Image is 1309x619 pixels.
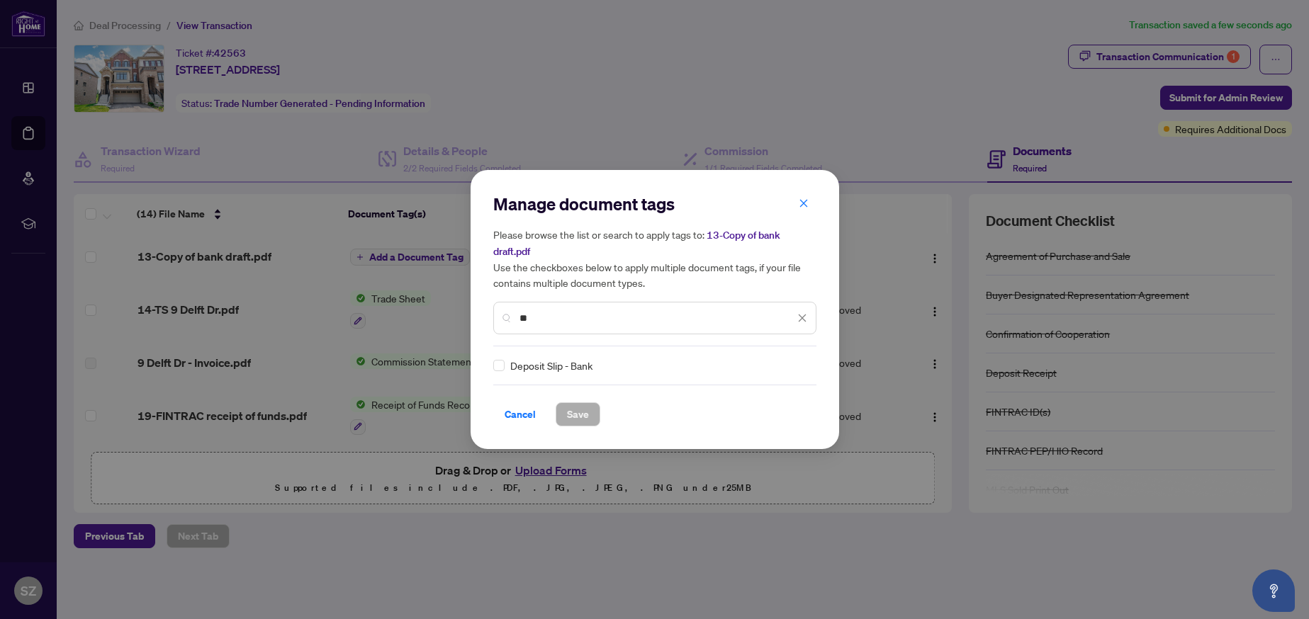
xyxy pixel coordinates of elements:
[505,403,536,426] span: Cancel
[493,402,547,426] button: Cancel
[493,227,816,290] h5: Please browse the list or search to apply tags to: Use the checkboxes below to apply multiple doc...
[493,193,816,215] h2: Manage document tags
[510,358,592,373] span: Deposit Slip - Bank
[1252,569,1295,612] button: Open asap
[556,402,600,426] button: Save
[797,313,807,323] span: close
[799,198,809,208] span: close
